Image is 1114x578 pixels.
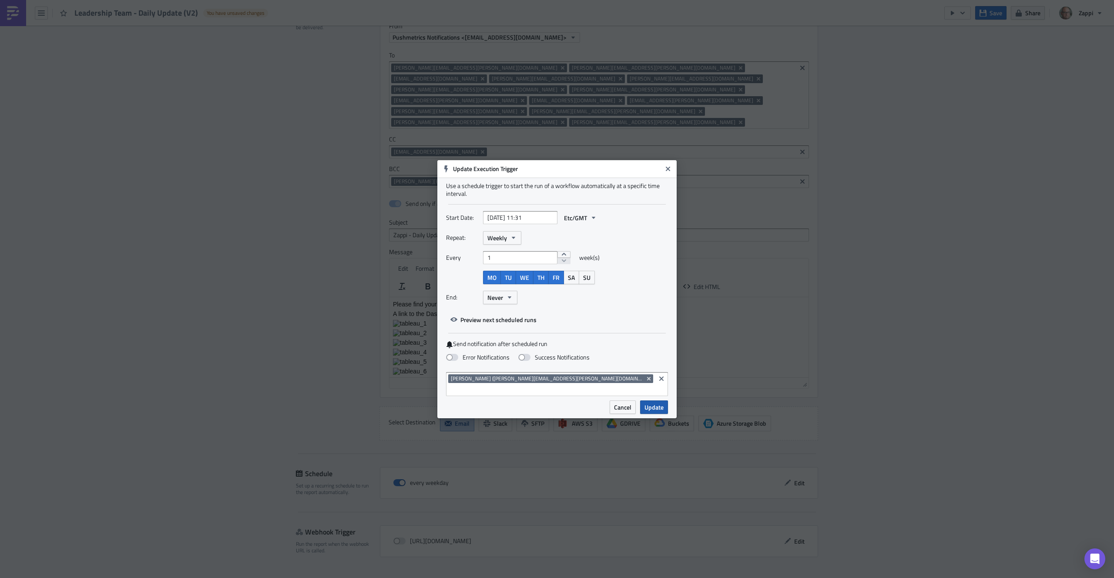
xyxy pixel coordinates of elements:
[451,375,644,382] span: [PERSON_NAME] ([PERSON_NAME][EMAIL_ADDRESS][PERSON_NAME][DOMAIN_NAME])
[568,273,575,282] span: SA
[640,400,668,414] button: Update
[483,291,517,304] button: Never
[76,13,93,20] a: HERE
[3,61,37,68] img: tableau_5
[3,3,416,87] body: Rich Text Area. Press ALT-0 for help.
[644,403,664,412] span: Update
[579,251,600,264] span: week(s)
[579,271,595,284] button: SU
[460,315,537,324] span: Preview next scheduled runs
[557,257,570,264] button: decrement
[557,251,570,258] button: increment
[560,211,601,225] button: Etc/GMT
[548,271,564,284] button: FR
[446,231,479,244] label: Repeat:
[446,340,668,348] label: Send notification after scheduled run
[446,182,668,198] div: Use a schedule trigger to start the run of a workflow automatically at a specific time interval.
[446,251,479,264] label: Every
[533,271,549,284] button: TH
[505,273,512,282] span: TU
[483,211,557,224] input: YYYY-MM-DD HH:mm
[661,162,674,175] button: Close
[3,42,37,49] img: tableau_3
[483,271,501,284] button: MO
[500,271,516,284] button: TU
[553,273,560,282] span: FR
[487,273,497,282] span: MO
[446,291,479,304] label: End:
[518,353,590,361] label: Success Notifications
[446,353,510,361] label: Error Notifications
[487,293,503,302] span: Never
[3,23,37,30] img: tableau_1
[483,231,521,245] button: Weekly
[583,273,591,282] span: SU
[537,273,544,282] span: TH
[487,233,507,242] span: Weekly
[610,400,636,414] button: Cancel
[564,271,579,284] button: SA
[1084,548,1105,569] div: Open Intercom Messenger
[645,374,653,383] button: Remove Tag
[516,271,534,284] button: WE
[3,3,101,10] span: Please find your daily update below.
[520,273,529,282] span: WE
[446,313,541,326] button: Preview next scheduled runs
[656,373,667,384] button: Clear selected items
[3,32,37,39] img: tableau_2
[3,51,37,58] img: tableau_4
[453,165,662,173] h6: Update Execution Trigger
[3,13,93,20] span: A link to the Dashboards is
[564,213,587,222] span: Etc/GMT
[614,403,631,412] span: Cancel
[3,71,37,77] img: tableau_6
[446,211,479,224] label: Start Date:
